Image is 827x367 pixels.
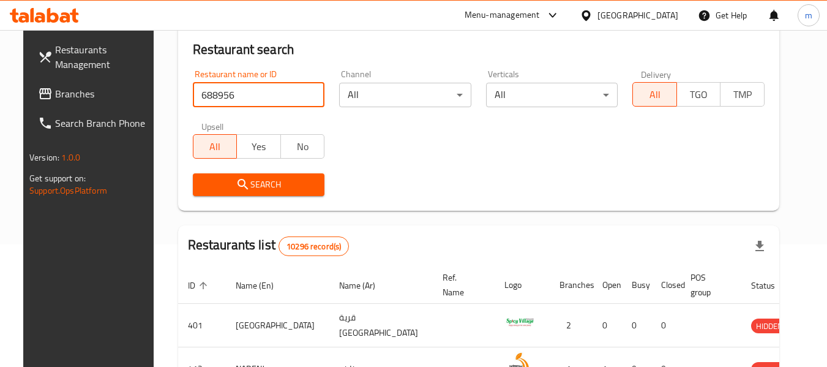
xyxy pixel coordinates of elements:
[676,82,721,107] button: TGO
[188,236,350,256] h2: Restaurants list
[632,82,677,107] button: All
[339,83,471,107] div: All
[201,122,224,131] label: Upsell
[597,9,678,22] div: [GEOGRAPHIC_DATA]
[28,108,162,138] a: Search Branch Phone
[690,270,727,300] span: POS group
[751,319,788,333] div: HIDDEN
[641,70,672,78] label: Delivery
[193,40,765,59] h2: Restaurant search
[751,278,791,293] span: Status
[651,304,681,347] td: 0
[55,86,152,101] span: Branches
[720,82,765,107] button: TMP
[622,304,651,347] td: 0
[504,308,535,338] img: Spicy Village
[329,304,433,347] td: قرية [GEOGRAPHIC_DATA]
[198,138,233,156] span: All
[486,83,618,107] div: All
[193,134,238,159] button: All
[550,267,593,304] th: Branches
[745,232,774,261] div: Export file
[28,79,162,108] a: Branches
[236,134,281,159] button: Yes
[443,270,480,300] span: Ref. Name
[242,138,276,156] span: Yes
[193,83,325,107] input: Search for restaurant name or ID..
[280,134,325,159] button: No
[465,8,540,23] div: Menu-management
[638,86,672,104] span: All
[178,304,226,347] td: 401
[29,149,59,165] span: Version:
[622,267,651,304] th: Busy
[226,304,329,347] td: [GEOGRAPHIC_DATA]
[495,267,550,304] th: Logo
[29,170,86,186] span: Get support on:
[61,149,80,165] span: 1.0.0
[203,177,315,192] span: Search
[236,278,290,293] span: Name (En)
[593,267,622,304] th: Open
[55,116,152,131] span: Search Branch Phone
[286,138,320,156] span: No
[751,319,788,333] span: HIDDEN
[805,9,812,22] span: m
[188,278,211,293] span: ID
[725,86,760,104] span: TMP
[682,86,716,104] span: TGO
[29,183,107,199] a: Support.OpsPlatform
[339,278,391,293] span: Name (Ar)
[28,35,162,79] a: Restaurants Management
[651,267,681,304] th: Closed
[55,42,152,72] span: Restaurants Management
[593,304,622,347] td: 0
[279,241,348,252] span: 10296 record(s)
[550,304,593,347] td: 2
[193,173,325,196] button: Search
